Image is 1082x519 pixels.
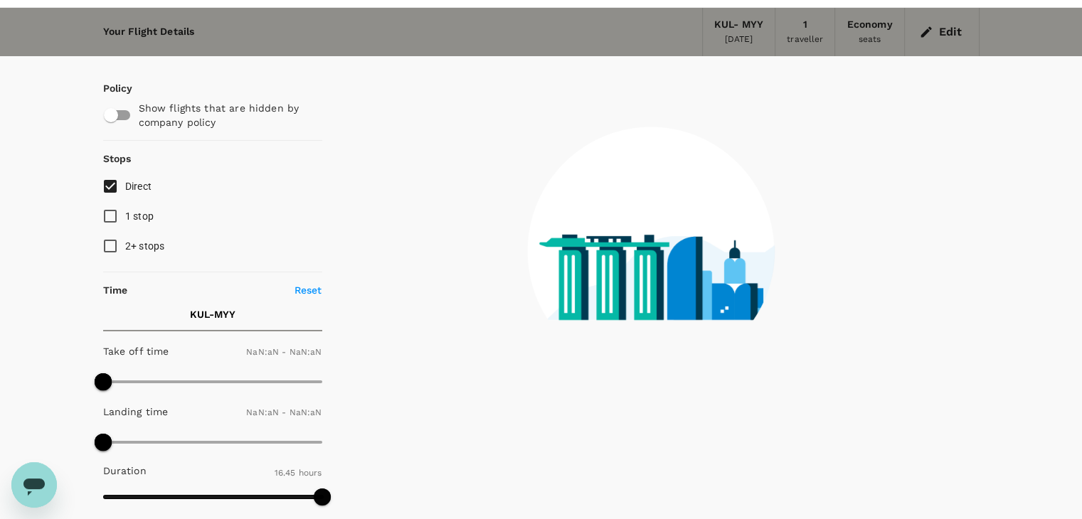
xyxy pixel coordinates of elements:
[725,33,753,47] div: [DATE]
[11,462,57,508] iframe: Button to launch messaging window
[787,33,823,47] div: traveller
[103,464,147,478] p: Duration
[246,407,322,417] span: NaN:aN - NaN:aN
[714,17,763,33] div: KUL - MYY
[916,21,967,43] button: Edit
[103,283,128,297] p: Time
[803,17,807,33] div: 1
[139,101,312,129] p: Show flights that are hidden by company policy
[859,33,881,47] div: seats
[246,347,322,357] span: NaN:aN - NaN:aN
[103,153,132,164] strong: Stops
[295,283,322,297] p: Reset
[576,363,699,376] g: finding your flights
[103,81,116,95] p: Policy
[103,344,169,358] p: Take off time
[125,181,152,192] span: Direct
[103,405,169,419] p: Landing time
[125,210,154,222] span: 1 stop
[190,307,235,321] p: KUL - MYY
[103,24,195,40] div: Your Flight Details
[125,240,165,252] span: 2+ stops
[275,468,322,478] span: 16.45 hours
[847,17,892,33] div: Economy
